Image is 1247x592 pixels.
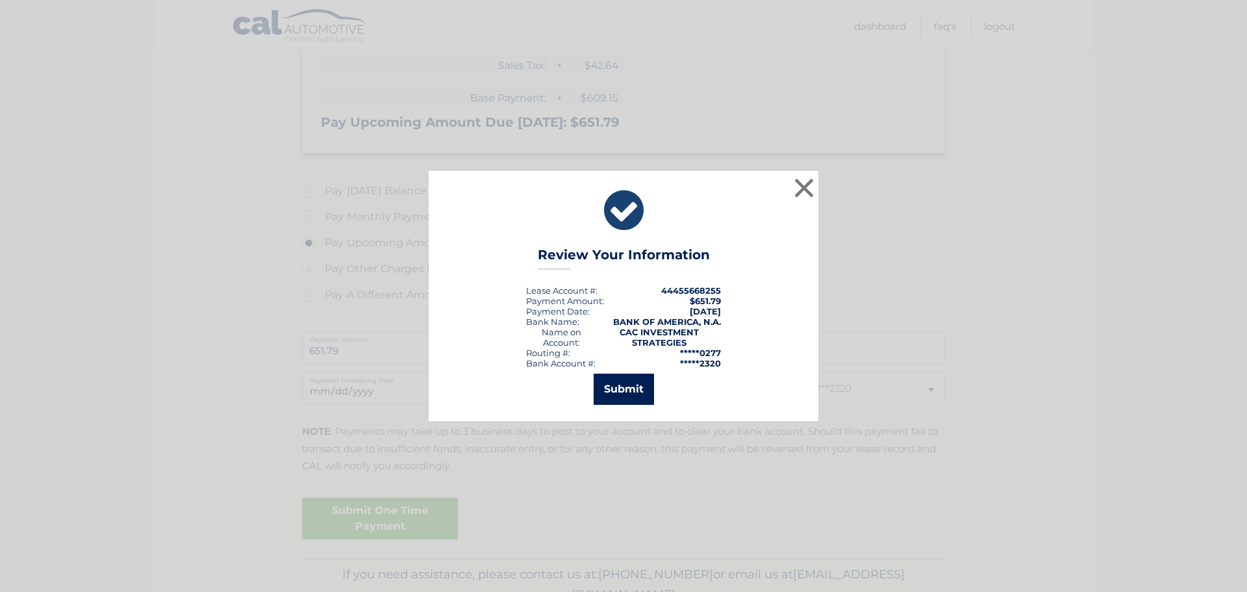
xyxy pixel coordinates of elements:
[526,316,579,327] div: Bank Name:
[526,306,588,316] span: Payment Date
[526,358,596,368] div: Bank Account #:
[594,374,654,405] button: Submit
[526,327,598,348] div: Name on Account:
[526,306,590,316] div: :
[613,316,721,327] strong: BANK OF AMERICA, N.A.
[526,348,570,358] div: Routing #:
[620,327,699,348] strong: CAC INVESTMENT STRATEGIES
[690,296,721,306] span: $651.79
[690,306,721,316] span: [DATE]
[661,285,721,296] strong: 44455668255
[526,296,604,306] div: Payment Amount:
[791,175,817,201] button: ×
[526,285,598,296] div: Lease Account #:
[538,247,710,270] h3: Review Your Information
